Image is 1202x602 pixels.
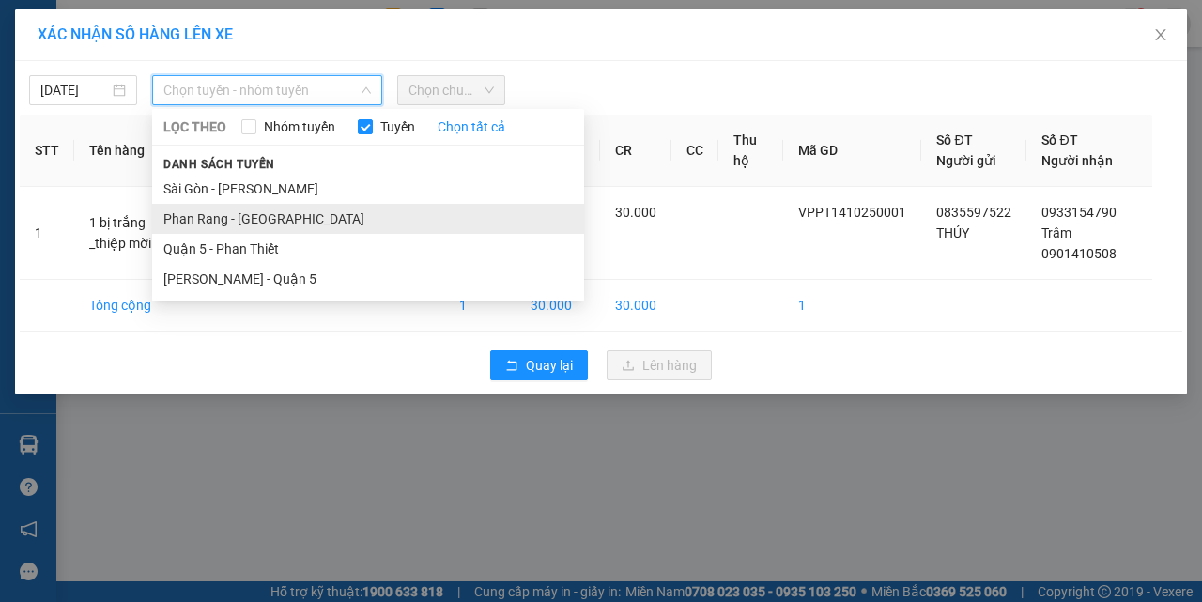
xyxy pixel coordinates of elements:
[505,359,518,374] span: rollback
[74,115,193,187] th: Tên hàng
[204,23,249,69] img: logo.jpg
[256,116,343,137] span: Nhóm tuyến
[936,153,996,168] span: Người gửi
[373,116,423,137] span: Tuyến
[671,115,718,187] th: CC
[1041,225,1117,261] span: Trâm 0901410508
[1153,27,1168,42] span: close
[1134,9,1187,62] button: Close
[936,205,1011,220] span: 0835597522
[158,71,258,86] b: [DOMAIN_NAME]
[74,280,193,332] td: Tổng cộng
[490,350,588,380] button: rollbackQuay lại
[152,234,584,264] li: Quận 5 - Phan Thiết
[438,116,505,137] a: Chọn tất cả
[152,264,584,294] li: [PERSON_NAME] - Quận 5
[1041,132,1077,147] span: Số ĐT
[516,280,600,332] td: 30.000
[158,89,258,113] li: (c) 2017
[600,115,671,187] th: CR
[607,350,712,380] button: uploadLên hàng
[783,115,921,187] th: Mã GD
[718,115,783,187] th: Thu hộ
[40,80,109,100] input: 14/10/2025
[163,116,226,137] span: LỌC THEO
[936,132,972,147] span: Số ĐT
[152,204,584,234] li: Phan Rang - [GEOGRAPHIC_DATA]
[152,174,584,204] li: Sài Gòn - [PERSON_NAME]
[361,85,372,96] span: down
[444,280,516,332] td: 1
[23,121,106,209] b: [PERSON_NAME]
[798,205,906,220] span: VPPT1410250001
[936,225,969,240] span: THÚY
[20,115,74,187] th: STT
[600,280,671,332] td: 30.000
[615,205,656,220] span: 30.000
[408,76,494,104] span: Chọn chuyến
[20,187,74,280] td: 1
[152,156,286,173] span: Danh sách tuyến
[163,76,371,104] span: Chọn tuyến - nhóm tuyến
[38,25,233,43] span: XÁC NHẬN SỐ HÀNG LÊN XE
[1041,205,1117,220] span: 0933154790
[74,187,193,280] td: 1 bị trắng _thiệp mời
[1041,153,1113,168] span: Người nhận
[116,27,186,116] b: Gửi khách hàng
[526,355,573,376] span: Quay lại
[783,280,921,332] td: 1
